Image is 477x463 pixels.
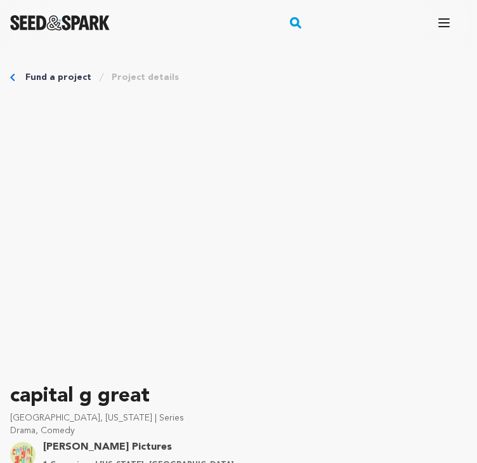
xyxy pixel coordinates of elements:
a: Seed&Spark Homepage [10,15,110,30]
img: Seed&Spark Logo Dark Mode [10,15,110,30]
a: Project details [112,71,179,84]
div: Breadcrumb [10,71,467,84]
p: [GEOGRAPHIC_DATA], [US_STATE] | Series [10,412,467,424]
p: capital g great [10,381,467,412]
a: Goto Nguyen-Nguyen Pictures profile [43,440,234,455]
a: Fund a project [25,71,91,84]
p: Drama, Comedy [10,424,467,437]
